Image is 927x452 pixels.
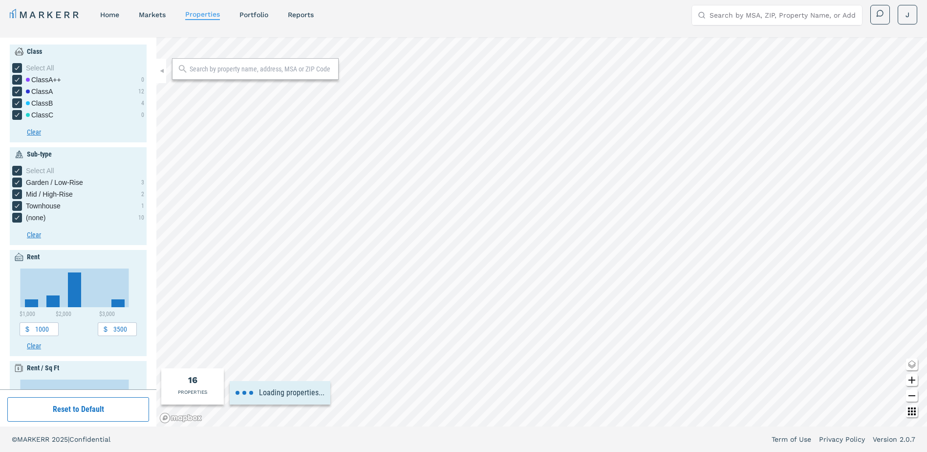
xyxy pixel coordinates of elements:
[10,8,81,22] a: MARKERR
[26,87,53,96] div: Class A
[239,11,268,19] a: Portfolio
[26,110,53,120] div: Class C
[12,435,17,443] span: ©
[27,149,52,159] div: Sub-type
[26,98,53,108] div: Class B
[12,178,83,187] div: Garden / Low-Rise checkbox input
[710,5,856,25] input: Search by MSA, ZIP, Property Name, or Address
[27,230,144,240] button: Clear button
[26,166,144,176] div: Select All
[27,363,59,373] div: Rent / Sq Ft
[138,87,144,96] div: 12
[25,299,38,307] path: $1,000 - $1,500, 2. Histogram.
[20,380,137,428] div: Chart. Highcharts interactive chart.
[230,381,330,405] div: Loading properties...
[12,166,144,176] div: [object Object] checkbox input
[27,341,144,351] button: Clear button
[141,202,144,210] div: 1
[898,5,917,24] button: J
[906,390,918,402] button: Zoom out map button
[819,434,865,444] a: Privacy Policy
[17,435,52,443] span: MARKERR
[906,406,918,417] button: Other options map button
[141,99,144,108] div: 4
[20,311,35,317] text: $1,000
[7,397,149,422] button: Reset to Default
[906,359,918,370] button: Change style map button
[12,75,61,85] div: [object Object] checkbox input
[12,87,53,96] div: [object Object] checkbox input
[99,311,115,317] text: $3,000
[12,110,53,120] div: [object Object] checkbox input
[26,201,61,211] span: Townhouse
[26,63,144,73] div: Select All
[141,111,144,119] div: 0
[178,388,207,396] div: PROPERTIES
[27,252,40,262] div: Rent
[139,11,166,19] a: markets
[12,213,45,223] div: (none) checkbox input
[141,190,144,199] div: 2
[141,75,144,84] div: 0
[156,37,927,427] canvas: Map
[20,269,137,317] div: Chart. Highcharts interactive chart.
[26,178,83,187] span: Garden / Low-Rise
[69,435,110,443] span: Confidential
[190,64,333,74] input: Search by property name, address, MSA or ZIP Code
[20,380,129,428] svg: Interactive chart
[873,434,915,444] a: Version 2.0.7
[141,178,144,187] div: 3
[100,11,119,19] a: home
[138,213,144,222] div: 10
[111,299,125,307] path: $3,000 - $3,500, 2. Histogram.
[159,412,202,424] a: Mapbox logo
[905,10,909,20] span: J
[12,201,61,211] div: Townhouse checkbox input
[52,435,69,443] span: 2025 |
[68,272,81,307] path: $2,000 - $2,500, 9. Histogram.
[27,46,42,57] div: Class
[772,434,811,444] a: Term of Use
[26,75,61,85] div: Class A++
[906,374,918,386] button: Zoom in map button
[20,269,129,317] svg: Interactive chart
[188,373,197,386] div: Total of properties
[26,189,73,199] span: Mid / High-Rise
[12,63,144,73] div: [object Object] checkbox input
[46,295,60,307] path: $1,500 - $2,000, 3. Histogram.
[12,98,53,108] div: [object Object] checkbox input
[185,10,220,18] a: properties
[12,189,73,199] div: Mid / High-Rise checkbox input
[56,311,71,317] text: $2,000
[27,127,144,137] button: Clear button
[288,11,314,19] a: reports
[26,213,45,223] span: (none)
